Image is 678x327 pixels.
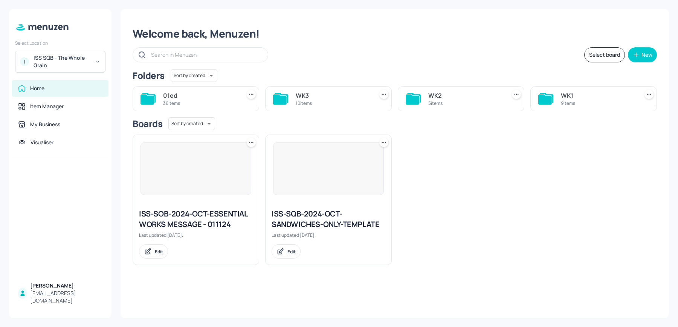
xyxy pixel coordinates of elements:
[272,209,385,230] div: ISS-SQB-2024-OCT-SANDWICHES-ONLY-TEMPLATE
[168,116,215,131] div: Sort by created
[428,91,503,100] div: WK2
[272,232,385,238] div: Last updated [DATE].
[30,121,60,128] div: My Business
[15,40,105,46] div: Select Location
[561,91,635,100] div: WK1
[133,70,165,82] div: Folders
[428,100,503,106] div: 5 items
[287,248,296,255] div: Edit
[20,57,29,66] div: I
[163,91,238,100] div: 01ed
[296,100,370,106] div: 10 items
[296,91,370,100] div: WK3
[31,139,53,146] div: Visualiser
[34,54,90,69] div: ISS SQB - The Whole Grain
[155,248,163,255] div: Edit
[30,85,44,92] div: Home
[163,100,238,106] div: 36 items
[30,289,102,304] div: [EMAIL_ADDRESS][DOMAIN_NAME]
[30,103,64,110] div: Item Manager
[561,100,635,106] div: 9 items
[133,118,162,130] div: Boards
[628,47,657,62] button: New
[641,52,652,58] div: New
[584,47,625,62] button: Select board
[139,232,253,238] div: Last updated [DATE].
[151,49,260,60] input: Search in Menuzen
[171,68,217,83] div: Sort by created
[30,282,102,289] div: [PERSON_NAME]
[139,209,253,230] div: ISS-SQB-2024-OCT-ESSENTIAL WORKS MESSAGE - 011124
[133,27,657,41] div: Welcome back, Menuzen!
